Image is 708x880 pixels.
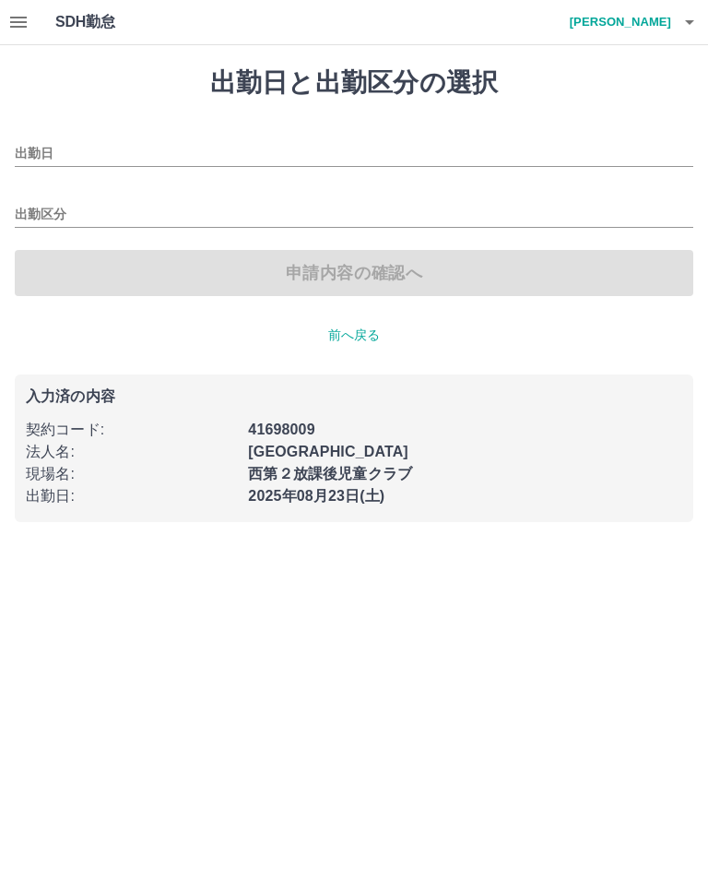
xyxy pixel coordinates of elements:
p: 入力済の内容 [26,389,682,404]
p: 現場名 : [26,463,237,485]
b: 41698009 [248,422,314,437]
p: 契約コード : [26,419,237,441]
p: 出勤日 : [26,485,237,507]
p: 前へ戻る [15,326,693,345]
h1: 出勤日と出勤区分の選択 [15,67,693,99]
p: 法人名 : [26,441,237,463]
b: [GEOGRAPHIC_DATA] [248,444,408,459]
b: 2025年08月23日(土) [248,488,384,504]
b: 西第２放課後児童クラブ [248,466,412,482]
